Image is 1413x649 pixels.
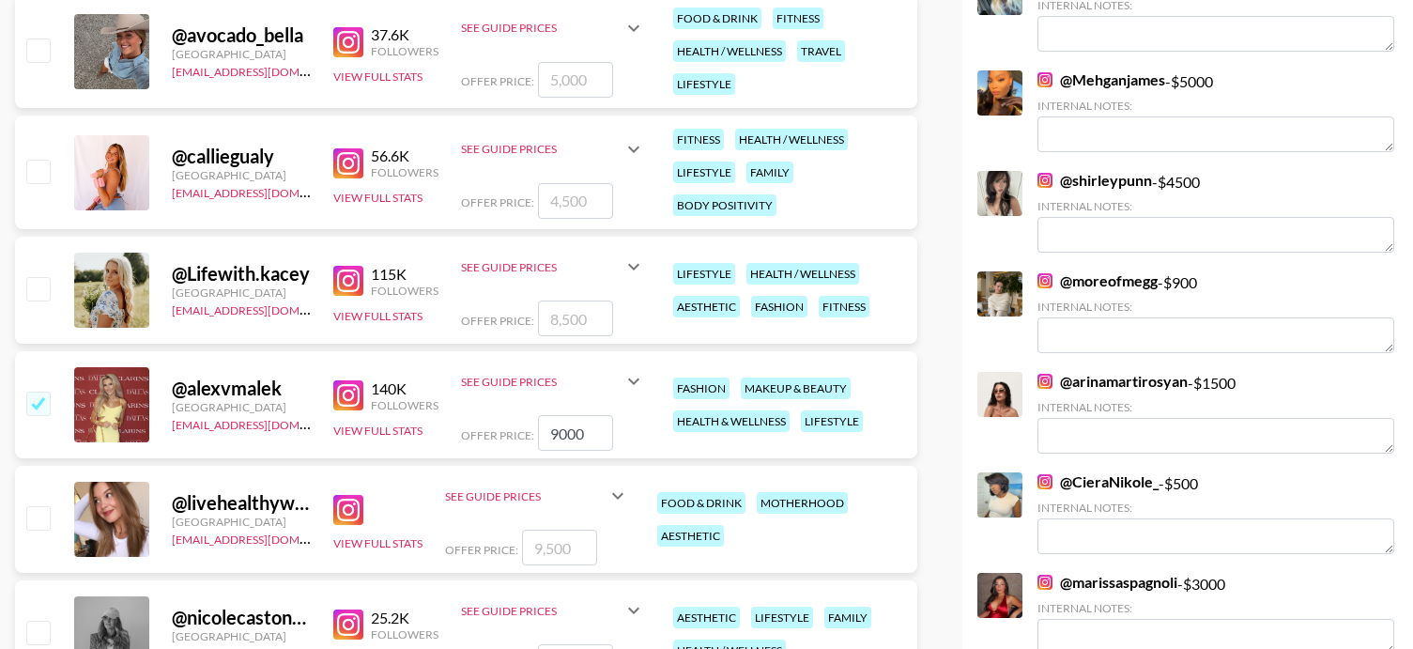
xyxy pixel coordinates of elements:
div: Followers [371,627,438,641]
div: See Guide Prices [461,21,622,35]
img: Instagram [1037,374,1052,389]
div: health / wellness [735,129,848,150]
div: fitness [819,296,869,317]
div: @ calliegualy [172,145,311,168]
div: health / wellness [673,40,786,62]
div: family [824,607,871,628]
div: Internal Notes: [1037,501,1394,515]
div: [GEOGRAPHIC_DATA] [172,629,311,643]
div: lifestyle [751,607,813,628]
div: Followers [371,398,438,412]
button: View Full Stats [333,70,422,84]
div: [GEOGRAPHIC_DATA] [172,168,311,182]
div: See Guide Prices [461,375,622,389]
div: food & drink [657,492,745,514]
a: @arinamartirosyan [1037,372,1188,391]
div: Internal Notes: [1037,99,1394,113]
img: Instagram [1037,474,1052,489]
div: - $ 4500 [1037,171,1394,253]
div: @ Lifewith.kacey [172,262,311,286]
div: fitness [673,129,724,150]
div: family [746,162,793,183]
input: 9,000 [538,415,613,451]
div: - $ 900 [1037,271,1394,353]
span: Offer Price: [461,428,534,442]
div: [GEOGRAPHIC_DATA] [172,400,311,414]
div: aesthetic [673,296,740,317]
div: 25.2K [371,609,438,627]
img: Instagram [333,610,363,640]
span: Offer Price: [445,543,518,557]
div: 140K [371,379,438,398]
input: 8,500 [538,301,613,336]
input: 4,500 [538,183,613,219]
div: See Guide Prices [461,244,645,289]
button: View Full Stats [333,191,422,205]
div: [GEOGRAPHIC_DATA] [172,515,311,529]
div: Internal Notes: [1037,400,1394,414]
div: See Guide Prices [461,6,645,51]
img: Instagram [1037,72,1052,87]
div: fashion [673,378,730,399]
div: Followers [371,44,438,58]
button: View Full Stats [333,536,422,550]
div: fashion [751,296,807,317]
a: [EMAIL_ADDRESS][DOMAIN_NAME] [172,300,361,317]
div: See Guide Prices [445,489,607,503]
input: 9,500 [522,530,597,565]
div: See Guide Prices [461,588,645,633]
div: makeup & beauty [741,378,851,399]
div: 37.6K [371,25,438,44]
div: See Guide Prices [461,142,622,156]
div: aesthetic [673,607,740,628]
div: fitness [773,8,823,29]
div: aesthetic [657,525,724,547]
img: Instagram [333,380,363,410]
a: @moreofmegg [1037,271,1158,290]
div: See Guide Prices [445,473,629,518]
div: Internal Notes: [1037,199,1394,213]
div: Followers [371,165,438,179]
div: travel [797,40,845,62]
input: 5,000 [538,62,613,98]
div: See Guide Prices [461,359,645,404]
div: See Guide Prices [461,127,645,172]
div: body positivity [673,194,776,216]
div: @ alexvmalek [172,377,311,400]
div: Followers [371,284,438,298]
span: Offer Price: [461,314,534,328]
img: Instagram [1037,173,1052,188]
img: Instagram [1037,273,1052,288]
img: Instagram [333,27,363,57]
a: [EMAIL_ADDRESS][DOMAIN_NAME] [172,529,361,547]
div: 115K [371,265,438,284]
a: [EMAIL_ADDRESS][DOMAIN_NAME] [172,61,361,79]
a: [EMAIL_ADDRESS][DOMAIN_NAME] [172,414,361,432]
div: - $ 1500 [1037,372,1394,454]
span: Offer Price: [461,195,534,209]
div: motherhood [757,492,848,514]
a: [EMAIL_ADDRESS][DOMAIN_NAME] [172,182,361,200]
img: Instagram [333,495,363,525]
div: health / wellness [746,263,859,285]
div: Internal Notes: [1037,601,1394,615]
div: Internal Notes: [1037,300,1394,314]
div: lifestyle [673,263,735,285]
div: See Guide Prices [461,604,622,618]
a: @shirleypunn [1037,171,1152,190]
div: lifestyle [801,410,863,432]
div: [GEOGRAPHIC_DATA] [172,47,311,61]
div: lifestyle [673,73,735,95]
div: 56.6K [371,147,438,165]
div: @ nicolecastonguayhogan [172,606,311,629]
a: @marissaspagnoli [1037,573,1177,592]
div: lifestyle [673,162,735,183]
div: health & wellness [673,410,790,432]
a: @Mehganjames [1037,70,1165,89]
div: @ livehealthywithlexi [172,491,311,515]
div: - $ 5000 [1037,70,1394,152]
div: - $ 500 [1037,472,1394,554]
img: Instagram [1037,575,1052,590]
span: Offer Price: [461,74,534,88]
img: Instagram [333,266,363,296]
